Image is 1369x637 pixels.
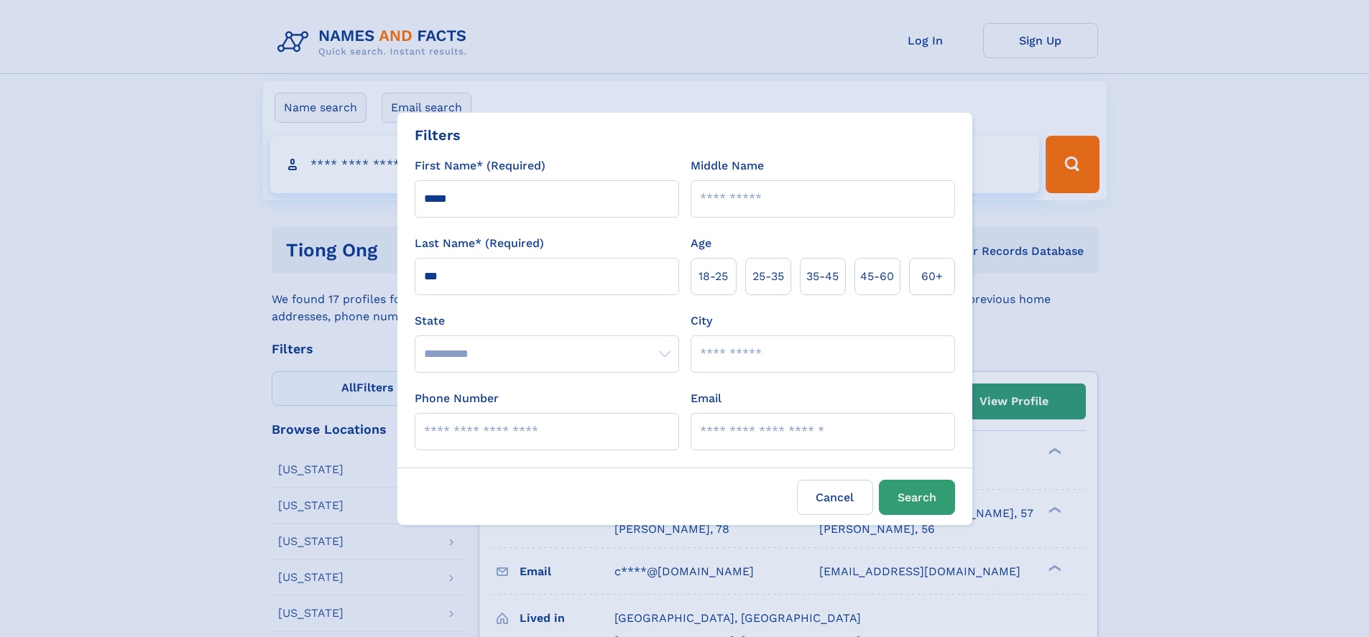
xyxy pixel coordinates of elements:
[691,157,764,175] label: Middle Name
[415,124,461,146] div: Filters
[752,268,784,285] span: 25‑35
[699,268,728,285] span: 18‑25
[691,312,712,330] label: City
[415,157,545,175] label: First Name* (Required)
[860,268,894,285] span: 45‑60
[415,390,499,407] label: Phone Number
[806,268,839,285] span: 35‑45
[879,480,955,515] button: Search
[415,312,679,330] label: State
[415,235,544,252] label: Last Name* (Required)
[691,235,711,252] label: Age
[691,390,722,407] label: Email
[797,480,873,515] label: Cancel
[921,268,943,285] span: 60+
